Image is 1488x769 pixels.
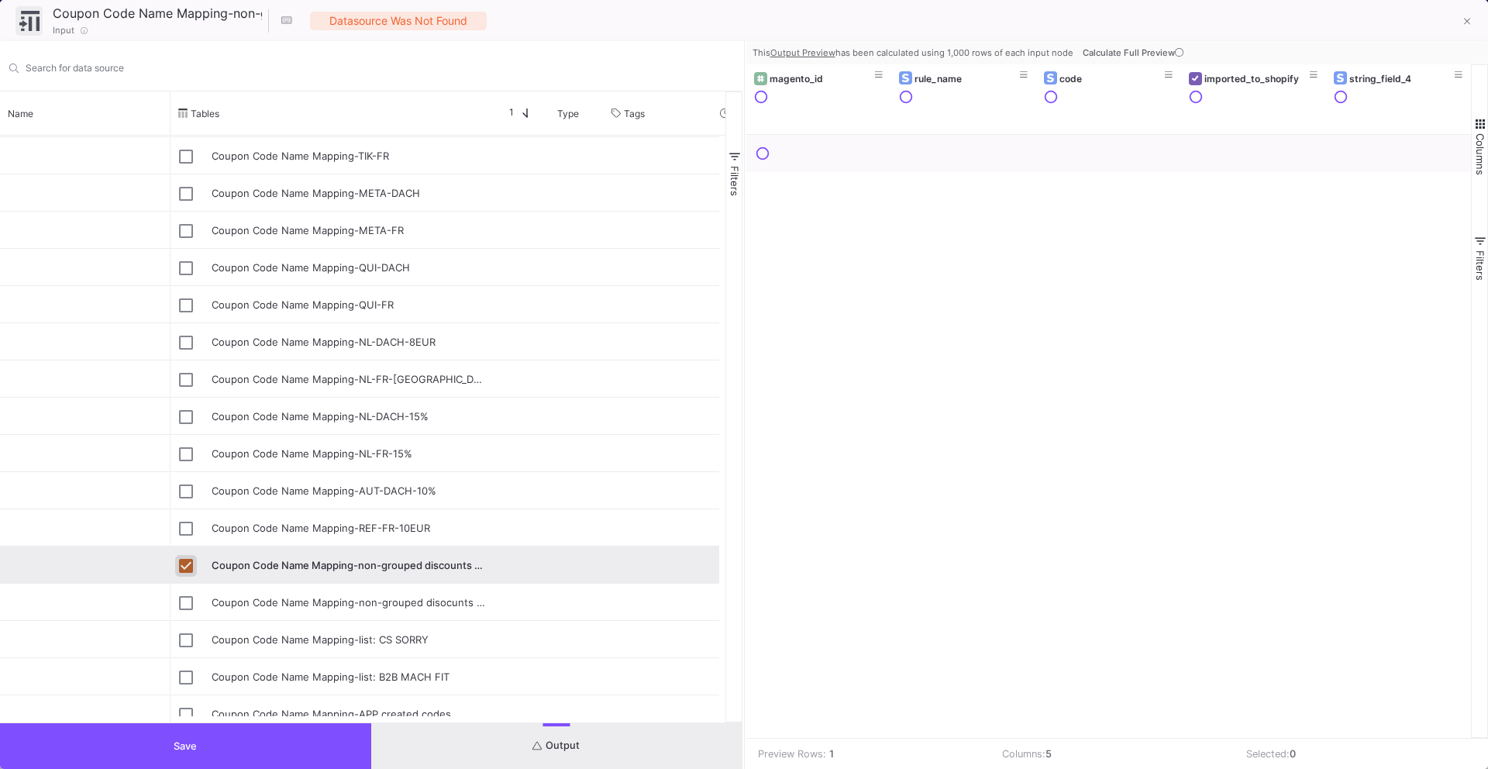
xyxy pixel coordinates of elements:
[170,285,1239,322] div: Press SPACE to select this row.
[170,248,1239,285] div: Press SPACE to select this row.
[271,5,302,36] button: Hotkeys List
[170,136,1239,174] div: Press SPACE to select this row.
[212,585,487,621] div: Coupon Code Name Mapping-non-grouped disocunts auto
[212,287,487,323] div: Coupon Code Name Mapping-QUI-FR
[1080,41,1190,64] button: Calculate Full Preview
[212,361,487,398] div: Coupon Code Name Mapping-NL-FR-[GEOGRAPHIC_DATA]
[1235,739,1479,769] td: Selected:
[8,108,33,119] span: Name
[191,108,219,119] span: Tables
[212,250,487,286] div: Coupon Code Name Mapping-QUI-DACH
[503,106,514,120] span: 1
[758,747,826,761] div: Preview Rows:
[212,547,487,584] div: Coupon Code Name Mapping-non-grouped discounts with codes
[212,324,487,360] div: Coupon Code Name Mapping-NL-DACH-8EUR
[170,695,1239,732] div: Press SPACE to select this row.
[371,723,742,769] button: Output
[770,47,835,58] u: Output Preview
[170,322,1239,360] div: Press SPACE to select this row.
[212,696,487,733] div: Coupon Code Name Mapping-APP created codes
[1083,47,1187,58] span: Calculate Full Preview
[212,436,487,472] div: Coupon Code Name Mapping-NL-FR-15%
[829,747,834,761] b: 1
[53,24,74,36] span: Input
[753,47,1076,59] div: This has been calculated using 1,000 rows of each input node
[170,620,1239,657] div: Press SPACE to select this row.
[557,108,579,119] span: Type
[212,473,487,509] div: Coupon Code Name Mapping-AUT-DACH-10%
[212,212,487,249] div: Coupon Code Name Mapping-META-FR
[170,509,1239,546] div: Press SPACE to select this row.
[19,11,40,31] img: input-ui.svg
[212,659,487,695] div: Coupon Code Name Mapping-list: B2B MACH FIT
[170,174,1239,211] div: Press SPACE to select this row.
[1474,250,1486,281] span: Filters
[212,175,487,212] div: Coupon Code Name Mapping-META-DACH
[914,73,1020,84] div: rule_name
[170,360,1239,397] div: Press SPACE to select this row.
[310,12,487,30] div: Datasource was not found
[170,434,1239,471] div: Press SPACE to select this row.
[212,138,487,174] div: Coupon Code Name Mapping-TIK-FR
[1349,73,1455,84] div: string_field_4
[170,583,1239,620] div: Press SPACE to select this row.
[26,62,733,74] input: Search for name, tables, ...
[170,657,1239,695] div: Press SPACE to select this row.
[170,211,1239,248] div: Press SPACE to select this row.
[170,546,1239,583] div: Press SPACE to deselect this row.
[728,166,741,196] span: Filters
[532,740,580,751] span: Output
[212,622,487,658] div: Coupon Code Name Mapping-list: CS SORRY
[624,108,645,119] span: Tags
[212,398,487,435] div: Coupon Code Name Mapping-NL-DACH-15%
[1059,73,1165,84] div: code
[170,397,1239,434] div: Press SPACE to select this row.
[1474,133,1486,175] span: Columns
[212,510,487,547] div: Coupon Code Name Mapping-REF-FR-10EUR
[174,740,197,752] span: Save
[770,73,876,84] div: magento_id
[170,471,1239,509] div: Press SPACE to select this row.
[1290,748,1296,760] b: 0
[1204,73,1310,84] div: imported_to_shopify
[49,3,266,23] input: Node Title...
[990,739,1235,769] td: Columns:
[1045,748,1052,760] b: 5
